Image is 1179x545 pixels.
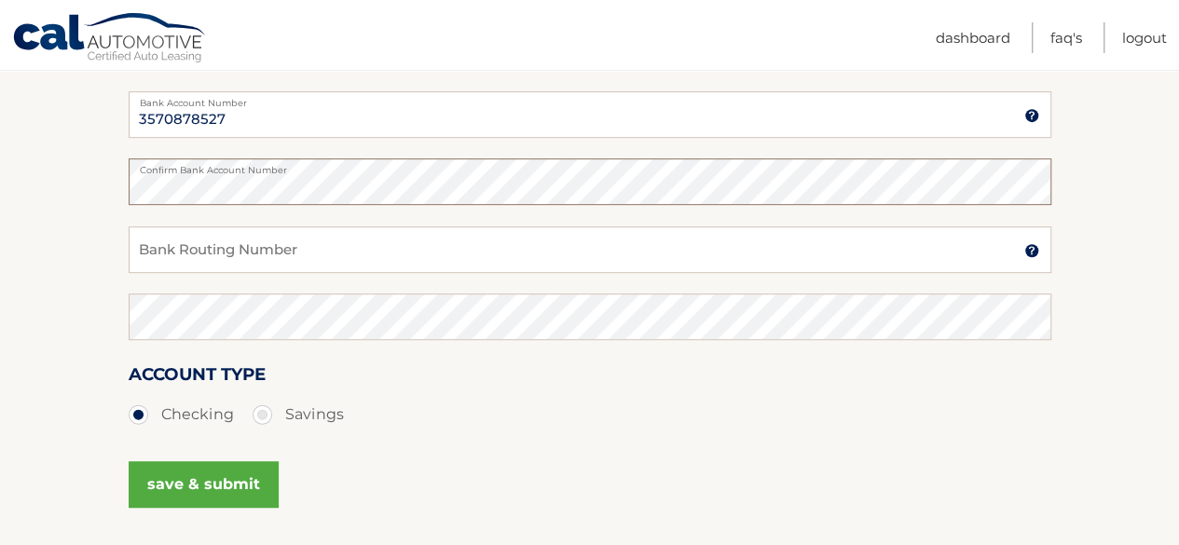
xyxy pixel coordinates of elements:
[129,461,279,508] button: save & submit
[129,226,1051,273] input: Bank Routing Number
[1050,22,1082,53] a: FAQ's
[129,158,1051,173] label: Confirm Bank Account Number
[1122,22,1167,53] a: Logout
[12,12,208,66] a: Cal Automotive
[129,396,234,433] label: Checking
[129,361,266,395] label: Account Type
[129,91,1051,138] input: Bank Account Number
[1024,243,1039,258] img: tooltip.svg
[1024,108,1039,123] img: tooltip.svg
[936,22,1010,53] a: Dashboard
[253,396,344,433] label: Savings
[129,91,1051,106] label: Bank Account Number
